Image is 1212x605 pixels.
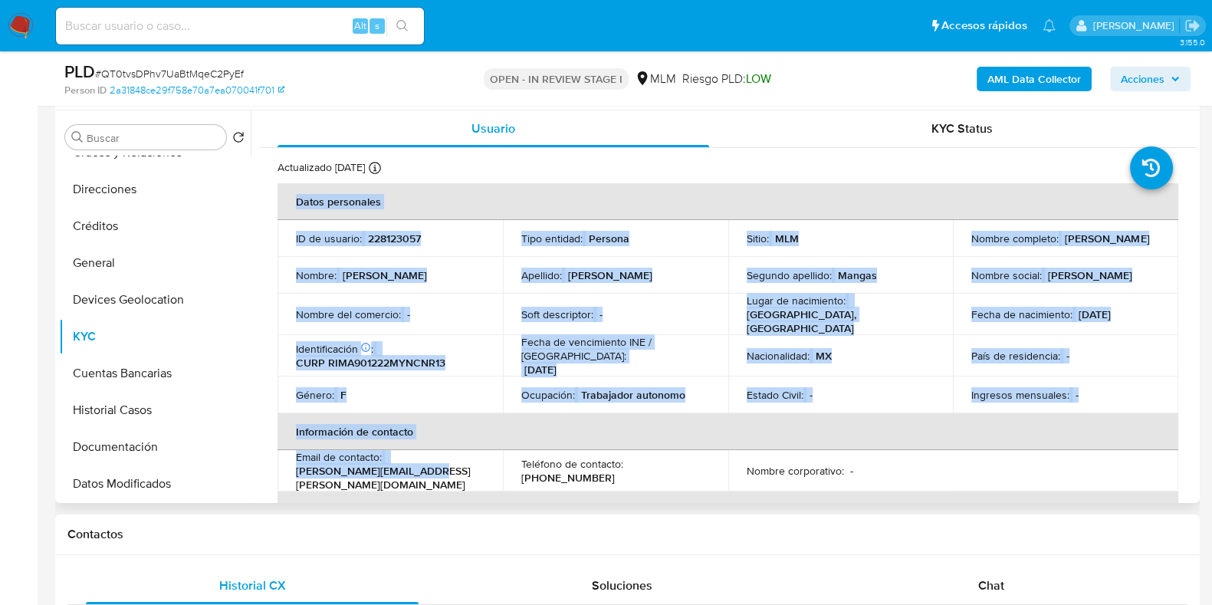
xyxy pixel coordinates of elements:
[747,464,844,478] p: Nombre corporativo :
[59,171,251,208] button: Direcciones
[971,349,1060,363] p: País de residencia :
[971,388,1069,402] p: Ingresos mensuales :
[296,268,337,282] p: Nombre :
[1079,307,1111,321] p: [DATE]
[581,388,685,402] p: Trabajador autonomo
[838,268,877,282] p: Mangas
[232,131,245,148] button: Volver al orden por defecto
[1121,67,1164,91] span: Acciones
[521,335,710,363] p: Fecha de vencimiento INE / [GEOGRAPHIC_DATA] :
[521,471,615,485] p: [PHONE_NUMBER]
[296,450,382,464] p: Email de contacto :
[278,492,1178,528] th: Verificación y cumplimiento
[375,18,379,33] span: s
[1066,349,1069,363] p: -
[484,68,629,90] p: OPEN - IN REVIEW STAGE I
[1110,67,1191,91] button: Acciones
[810,388,813,402] p: -
[747,268,832,282] p: Segundo apellido :
[296,232,362,245] p: ID de usuario :
[56,16,424,36] input: Buscar usuario o caso...
[71,131,84,143] button: Buscar
[635,71,676,87] div: MLM
[1065,232,1149,245] p: [PERSON_NAME]
[407,307,410,321] p: -
[87,131,220,145] input: Buscar
[747,307,929,335] p: [GEOGRAPHIC_DATA], [GEOGRAPHIC_DATA]
[521,307,593,321] p: Soft descriptor :
[64,59,95,84] b: PLD
[747,294,846,307] p: Lugar de nacimiento :
[110,84,284,97] a: 2a31848ce29f758e70a7ea070041f701
[941,18,1027,34] span: Accesos rápidos
[471,120,515,137] span: Usuario
[278,183,1178,220] th: Datos personales
[340,388,347,402] p: F
[816,349,832,363] p: MX
[296,464,478,492] p: [PERSON_NAME][EMAIL_ADDRESS][PERSON_NAME][DOMAIN_NAME]
[59,281,251,318] button: Devices Geolocation
[59,465,251,502] button: Datos Modificados
[747,388,803,402] p: Estado Civil :
[67,527,1187,542] h1: Contactos
[524,363,557,376] p: [DATE]
[931,120,993,137] span: KYC Status
[1048,268,1132,282] p: [PERSON_NAME]
[59,245,251,281] button: General
[296,356,445,370] p: CURP RIMA901222MYNCNR13
[278,160,365,175] p: Actualizado [DATE]
[1184,18,1201,34] a: Salir
[775,232,799,245] p: MLM
[343,268,427,282] p: [PERSON_NAME]
[296,307,401,321] p: Nombre del comercio :
[987,67,1081,91] b: AML Data Collector
[64,84,107,97] b: Person ID
[521,457,623,471] p: Teléfono de contacto :
[278,413,1178,450] th: Información de contacto
[95,66,244,81] span: # QT0tvsDPhv7UaBtMqeC2PyEf
[1043,19,1056,32] a: Notificaciones
[1076,388,1079,402] p: -
[747,349,810,363] p: Nacionalidad :
[368,232,421,245] p: 228123057
[589,232,629,245] p: Persona
[599,307,603,321] p: -
[568,268,652,282] p: [PERSON_NAME]
[59,355,251,392] button: Cuentas Bancarias
[682,71,771,87] span: Riesgo PLD:
[59,208,251,245] button: Créditos
[592,577,652,594] span: Soluciones
[1179,36,1204,48] span: 3.155.0
[219,577,286,594] span: Historial CX
[971,307,1072,321] p: Fecha de nacimiento :
[296,388,334,402] p: Género :
[978,577,1004,594] span: Chat
[977,67,1092,91] button: AML Data Collector
[386,15,418,37] button: search-icon
[521,388,575,402] p: Ocupación :
[747,232,769,245] p: Sitio :
[971,268,1042,282] p: Nombre social :
[746,70,771,87] span: LOW
[1092,18,1179,33] p: carlos.soto@mercadolibre.com.mx
[59,392,251,429] button: Historial Casos
[521,268,562,282] p: Apellido :
[971,232,1059,245] p: Nombre completo :
[850,464,853,478] p: -
[59,318,251,355] button: KYC
[354,18,366,33] span: Alt
[59,429,251,465] button: Documentación
[296,342,373,356] p: Identificación :
[521,232,583,245] p: Tipo entidad :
